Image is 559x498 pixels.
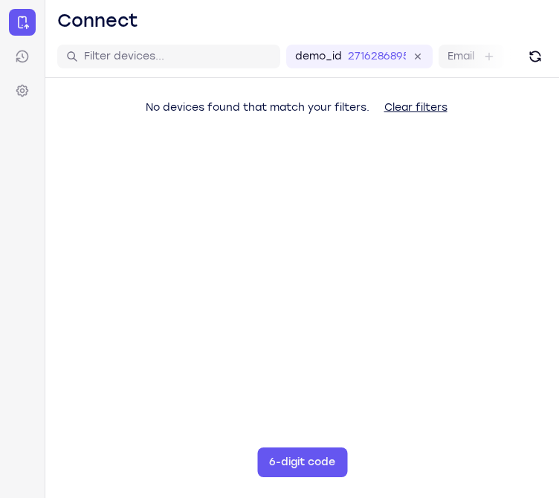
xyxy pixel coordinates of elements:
[295,49,342,64] label: demo_id
[146,101,369,114] span: No devices found that match your filters.
[447,49,474,64] label: Email
[523,45,547,68] button: Refresh
[9,77,36,104] a: Settings
[84,49,271,64] input: Filter devices...
[9,9,36,36] a: Connect
[57,9,138,33] h1: Connect
[9,43,36,70] a: Sessions
[372,93,459,123] button: Clear filters
[257,447,347,477] button: 6-digit code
